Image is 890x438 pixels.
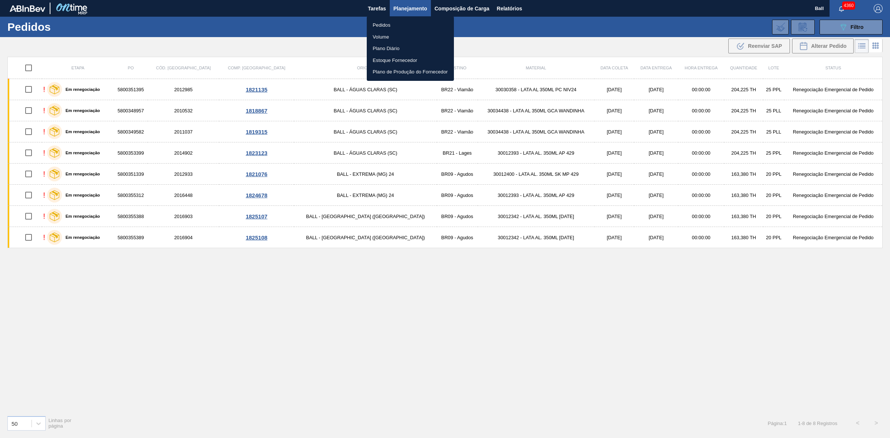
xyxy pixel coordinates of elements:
a: Pedidos [367,19,454,31]
a: Estoque Fornecedor [367,55,454,66]
a: Volume [367,31,454,43]
a: Plano de Produção do Fornecedor [367,66,454,78]
a: Plano Diário [367,43,454,55]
